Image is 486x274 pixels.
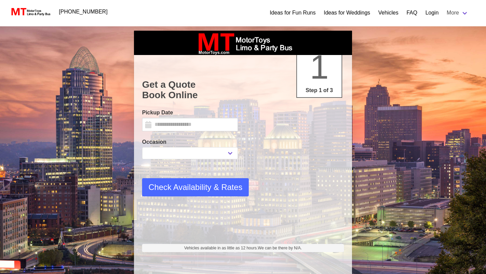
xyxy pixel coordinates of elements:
[310,48,329,86] span: 1
[142,109,238,117] label: Pickup Date
[425,9,438,17] a: Login
[142,79,344,101] h1: Get a Quote Book Online
[406,9,417,17] a: FAQ
[184,245,302,251] span: Vehicles available in as little as 12 hours.
[270,9,316,17] a: Ideas for Fun Runs
[9,7,51,17] img: MotorToys Logo
[378,9,399,17] a: Vehicles
[192,31,294,55] img: box_logo_brand.jpeg
[142,138,238,146] label: Occasion
[142,178,249,196] button: Check Availability & Rates
[148,181,242,193] span: Check Availability & Rates
[258,246,302,250] span: We can be there by N/A.
[300,86,339,94] p: Step 1 of 3
[55,5,112,19] a: [PHONE_NUMBER]
[443,6,473,20] a: More
[324,9,370,17] a: Ideas for Weddings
